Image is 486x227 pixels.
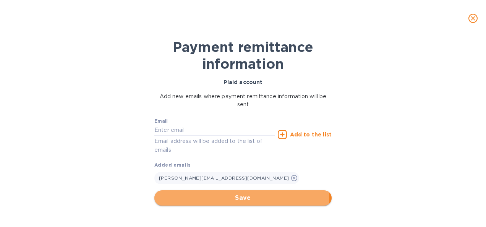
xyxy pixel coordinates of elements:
b: Added emails [154,162,191,168]
b: Payment remittance information [173,39,313,72]
p: Add new emails where payment remittance information will be sent [154,92,332,109]
button: Save [154,190,332,206]
u: Add to the list [290,131,332,138]
p: Email address will be added to the list of emails [154,137,275,154]
input: Enter email [154,125,275,136]
button: close [464,9,482,28]
b: Plaid account [224,79,263,85]
label: Email [154,119,168,123]
span: Save [160,193,326,203]
span: [PERSON_NAME][EMAIL_ADDRESS][DOMAIN_NAME] [159,175,289,181]
div: [PERSON_NAME][EMAIL_ADDRESS][DOMAIN_NAME] [154,172,299,184]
